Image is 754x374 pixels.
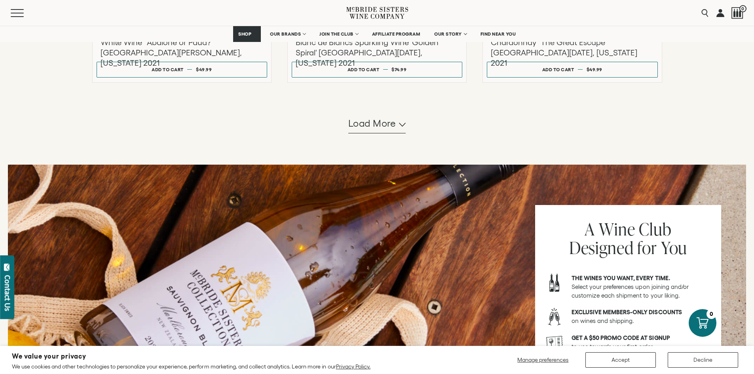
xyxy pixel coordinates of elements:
[348,64,380,75] div: Add to cart
[572,309,682,315] strong: Exclusive members-only discounts
[12,353,370,360] h2: We value your privacy
[233,26,261,42] a: SHOP
[599,217,635,241] span: Wine
[585,217,595,241] span: A
[152,64,184,75] div: Add to cart
[367,26,425,42] a: AFFILIATE PROGRAM
[292,62,462,78] button: Add to cart $74.99
[572,334,670,341] strong: Get a $50 promo code at signup
[391,67,406,72] span: $74.99
[97,62,267,78] button: Add to cart $49.99
[491,27,653,68] h3: [PERSON_NAME] Sisters Collection Reserve Chardonnay "The Great Escape" [GEOGRAPHIC_DATA][DATE], [...
[265,26,310,42] a: OUR BRANDS
[11,9,39,17] button: Mobile Menu Trigger
[572,334,710,351] p: to use towards your first order.
[196,67,212,72] span: $49.99
[569,236,634,259] span: Designed
[348,117,396,130] span: Load more
[429,26,471,42] a: OUR STORY
[270,31,301,37] span: OUR BRANDS
[434,31,462,37] span: OUR STORY
[542,64,574,75] div: Add to cart
[101,27,263,68] h3: [PERSON_NAME] Sisters Collection Reserve White Wine “Abalone or Pāua?” [GEOGRAPHIC_DATA][PERSON_N...
[637,236,657,259] span: for
[487,62,657,78] button: Add to cart $49.99
[296,27,458,68] h3: [PERSON_NAME] Sisters Collection Reserve Blanc de Blancs Sparkling Wine 'Golden Spiral' [GEOGRAPH...
[587,67,602,72] span: $49.99
[238,31,252,37] span: SHOP
[372,31,420,37] span: AFFILIATE PROGRAM
[572,274,710,300] p: Select your preferences upon joining and/or customize each shipment to your liking.
[517,357,568,363] span: Manage preferences
[481,31,516,37] span: FIND NEAR YOU
[4,275,11,311] div: Contact Us
[572,275,670,281] strong: The wines you want, every time.
[336,363,370,370] a: Privacy Policy.
[739,5,746,12] span: 0
[319,31,353,37] span: JOIN THE CLUB
[707,309,716,319] div: 0
[475,26,521,42] a: FIND NEAR YOU
[572,308,710,325] p: on wines and shipping.
[668,352,738,368] button: Decline
[513,352,574,368] button: Manage preferences
[639,217,671,241] span: Club
[661,236,688,259] span: You
[314,26,363,42] a: JOIN THE CLUB
[12,363,370,370] p: We use cookies and other technologies to personalize your experience, perform marketing, and coll...
[348,114,406,133] button: Load more
[585,352,656,368] button: Accept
